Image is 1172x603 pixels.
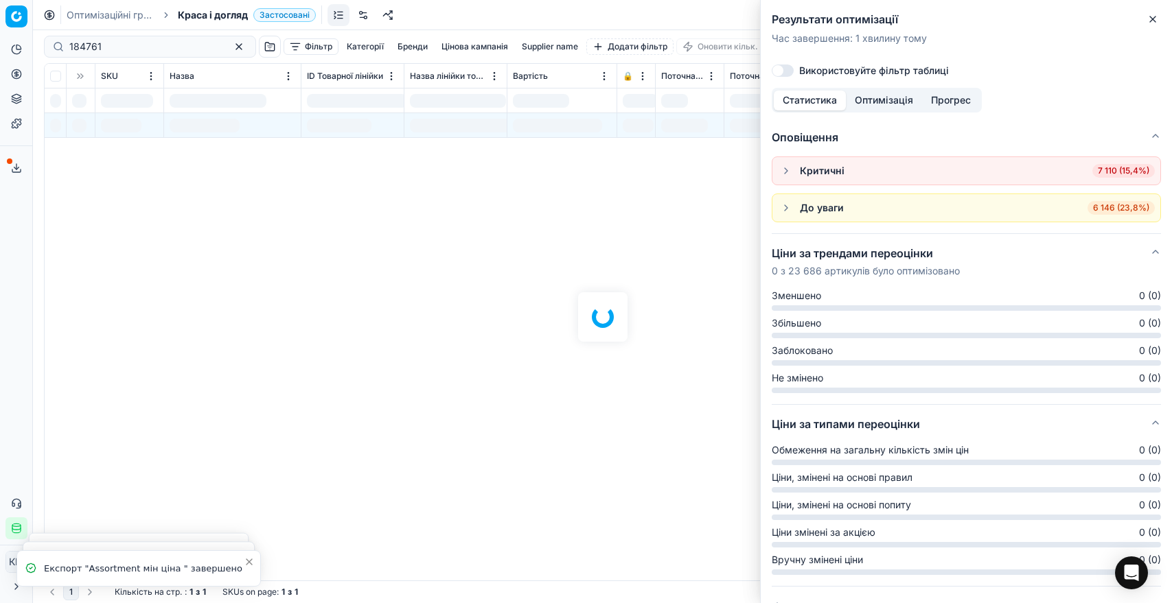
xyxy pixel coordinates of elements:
[44,562,244,576] div: Експорт "Assortment мін ціна " завершено
[1139,471,1161,484] span: 0 (0)
[772,245,960,261] h5: Ціни за трендами переоцінки
[772,471,912,484] span: Ціни, змінені на основі правил
[178,8,316,22] span: Краса і доглядЗастосовані
[67,8,316,22] nav: breadcrumb
[1139,344,1161,357] span: 0 (0)
[1092,164,1155,178] span: 7 110 (15,4%)
[5,551,27,573] button: КM
[846,91,922,110] button: Оптимізація
[800,201,844,215] div: До уваги
[772,344,833,357] span: Заблоковано
[772,11,1161,27] h2: Результати оптимізації
[1139,316,1161,330] span: 0 (0)
[772,405,1161,443] button: Ціни за типами переоцінки
[1088,201,1155,215] span: 6 146 (23,8%)
[772,443,1161,586] div: Ціни за типами переоцінки
[772,316,821,330] span: Збільшено
[772,156,1161,233] div: Оповіщення
[178,8,248,22] span: Краса і догляд
[922,91,980,110] button: Прогрес
[1139,553,1161,567] span: 0 (0)
[1139,443,1161,457] span: 0 (0)
[772,443,969,457] span: Обмеження на загальну кількість змін цін
[1115,556,1148,589] div: Open Intercom Messenger
[772,289,1161,404] div: Ціни за трендами переоцінки0 з 23 686 артикулів було оптимізовано
[6,552,27,572] span: КM
[772,525,875,539] span: Ціни змінені за акцією
[772,498,911,512] span: Ціни, змінені на основі попиту
[772,234,1161,289] button: Ціни за трендами переоцінки0 з 23 686 артикулів було оптимізовано
[772,264,960,278] p: 0 з 23 686 артикулів було оптимізовано
[1139,498,1161,512] span: 0 (0)
[772,32,1161,45] p: Час завершення : 1 хвилину тому
[1139,525,1161,539] span: 0 (0)
[772,553,863,567] span: Вручну змінені ціни
[772,289,821,303] span: Зменшено
[772,118,1161,156] button: Оповіщення
[241,554,257,570] button: Close toast
[799,66,949,75] label: Використовуйте фільтр таблиці
[1139,371,1161,385] span: 0 (0)
[253,8,316,22] span: Застосовані
[1139,289,1161,303] span: 0 (0)
[67,8,154,22] a: Оптимізаційні групи
[774,91,846,110] button: Статистика
[800,164,844,178] div: Критичні
[772,371,823,385] span: Не змінено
